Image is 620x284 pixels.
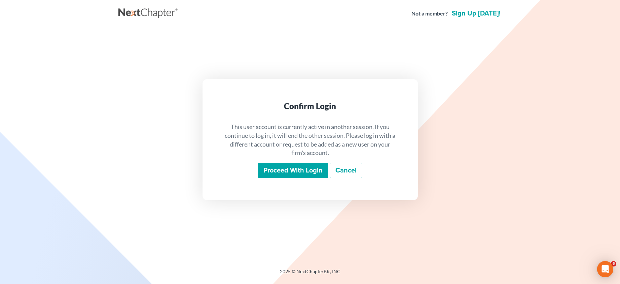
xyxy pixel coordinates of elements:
div: 2025 © NextChapterBK, INC [118,268,502,280]
strong: Not a member? [411,10,448,18]
span: 6 [611,261,616,266]
a: Cancel [330,163,362,178]
p: This user account is currently active in another session. If you continue to log in, it will end ... [224,123,396,157]
div: Confirm Login [224,101,396,112]
a: Sign up [DATE]! [450,10,502,17]
input: Proceed with login [258,163,328,178]
div: Open Intercom Messenger [597,261,613,277]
